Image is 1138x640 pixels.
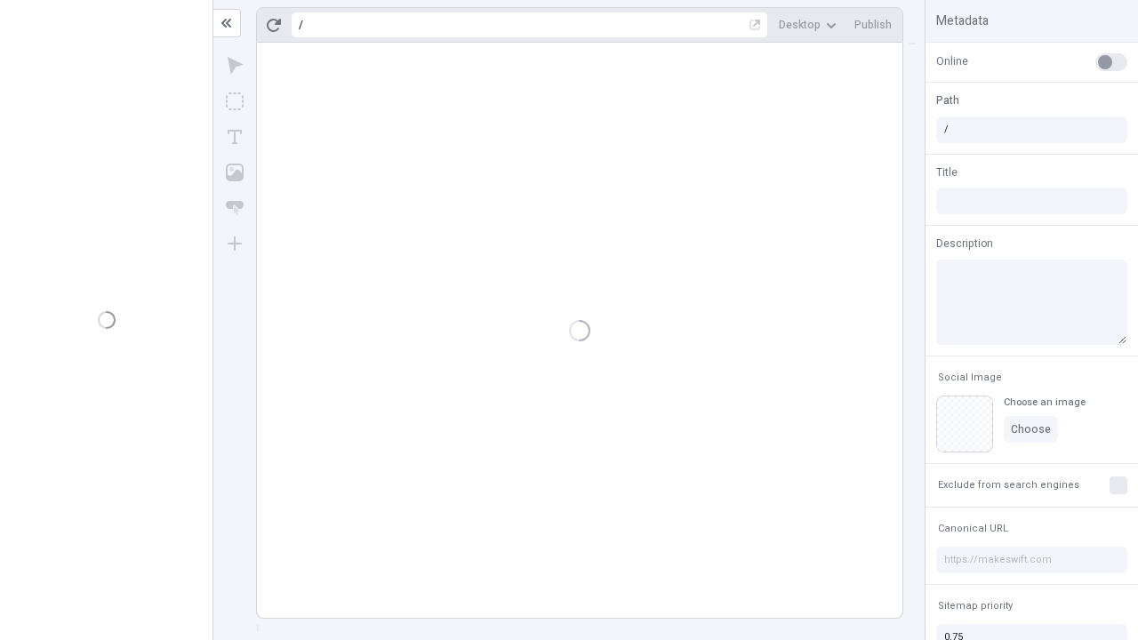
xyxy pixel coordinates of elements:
[219,156,251,188] button: Image
[936,547,1127,573] input: https://makeswift.com
[934,518,1012,540] button: Canonical URL
[936,236,993,252] span: Description
[938,522,1008,535] span: Canonical URL
[299,18,303,32] div: /
[934,475,1083,496] button: Exclude from search engines
[936,53,968,69] span: Online
[854,18,892,32] span: Publish
[219,121,251,153] button: Text
[1011,422,1051,436] span: Choose
[934,596,1016,617] button: Sitemap priority
[938,599,1013,612] span: Sitemap priority
[219,85,251,117] button: Box
[936,92,959,108] span: Path
[219,192,251,224] button: Button
[934,367,1006,388] button: Social Image
[1004,416,1058,443] button: Choose
[847,12,899,38] button: Publish
[938,371,1002,384] span: Social Image
[772,12,844,38] button: Desktop
[1004,396,1086,409] div: Choose an image
[936,164,958,180] span: Title
[938,478,1079,492] span: Exclude from search engines
[779,18,821,32] span: Desktop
